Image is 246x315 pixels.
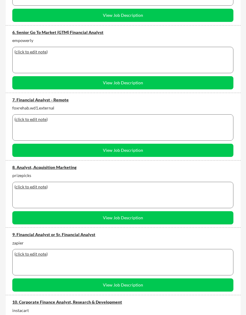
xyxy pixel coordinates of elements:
[12,240,233,246] div: zapier
[12,105,233,111] div: foxrehab.wd1.external
[14,116,231,122] div: ( )
[12,278,233,292] button: View Job Description
[12,29,233,35] div: 6. Senior Go To Market (GTM) Financial Analyst
[12,299,233,305] div: 10. Corporate Finance Analyst, Research & Development
[14,251,231,257] div: ( )
[12,37,233,43] div: empowerly
[12,232,233,238] div: 9. Financial Analyst or Sr. Financial Analyst
[16,49,46,54] u: click to edit note
[16,251,46,256] u: click to edit note
[12,97,233,103] div: 7. Financial Analyst - Remote
[12,9,233,22] button: View Job Description
[12,144,233,157] button: View Job Description
[16,117,46,122] u: click to edit note
[14,184,231,190] div: ( )
[16,184,46,189] u: click to edit note
[12,307,233,313] div: instacart
[14,49,231,55] div: ( )
[12,164,233,170] div: 8. Analyst, Acquisition Marketing
[12,76,233,89] button: View Job Description
[12,172,233,178] div: prizepicks
[12,211,233,224] button: View Job Description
